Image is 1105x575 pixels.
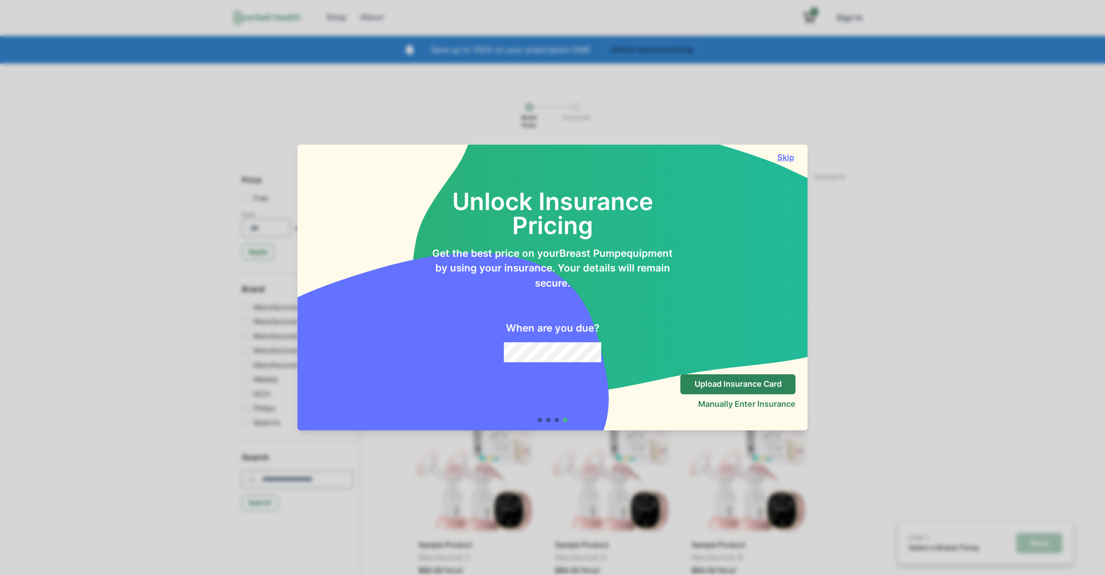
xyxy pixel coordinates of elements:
[431,166,674,238] h2: Unlock Insurance Pricing
[431,246,674,291] p: Get the best price on your Breast Pump equipment by using your insurance. Your details will remai...
[776,153,796,162] button: Skip
[698,399,796,409] button: Manually Enter Insurance
[506,322,599,334] h2: When are you due?
[695,379,782,389] p: Upload Insurance Card
[680,374,796,394] button: Upload Insurance Card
